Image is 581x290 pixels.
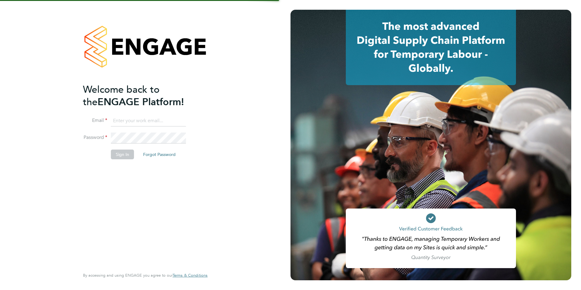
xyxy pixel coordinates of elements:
button: Sign In [111,150,134,159]
label: Password [83,134,107,141]
span: By accessing and using ENGAGE you agree to our [83,273,208,278]
a: Terms & Conditions [173,273,208,278]
input: Enter your work email... [111,116,186,126]
label: Email [83,117,107,124]
h2: ENGAGE Platform! [83,83,201,108]
button: Forgot Password [138,150,180,159]
span: Welcome back to the [83,84,160,108]
span: Terms & Conditions [173,273,208,278]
